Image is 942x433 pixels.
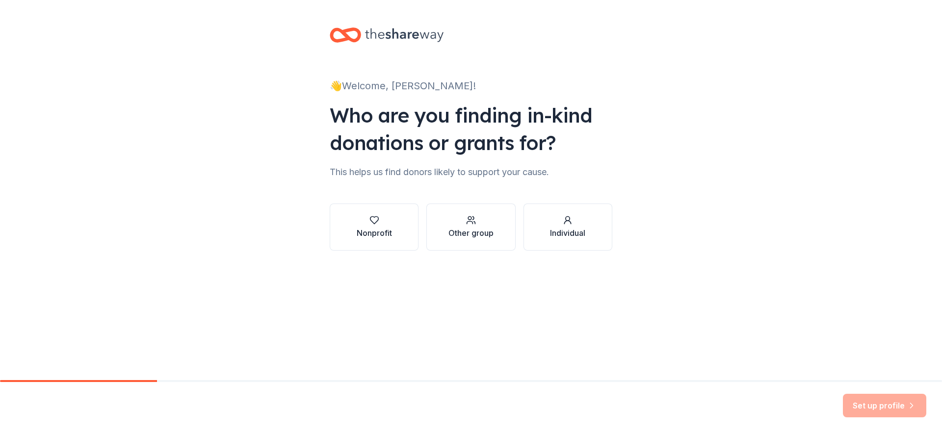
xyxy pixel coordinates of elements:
div: This helps us find donors likely to support your cause. [330,164,612,180]
div: Individual [550,227,585,239]
div: Other group [448,227,494,239]
div: Nonprofit [357,227,392,239]
div: 👋 Welcome, [PERSON_NAME]! [330,78,612,94]
button: Other group [426,204,515,251]
button: Individual [523,204,612,251]
button: Nonprofit [330,204,419,251]
div: Who are you finding in-kind donations or grants for? [330,102,612,156]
